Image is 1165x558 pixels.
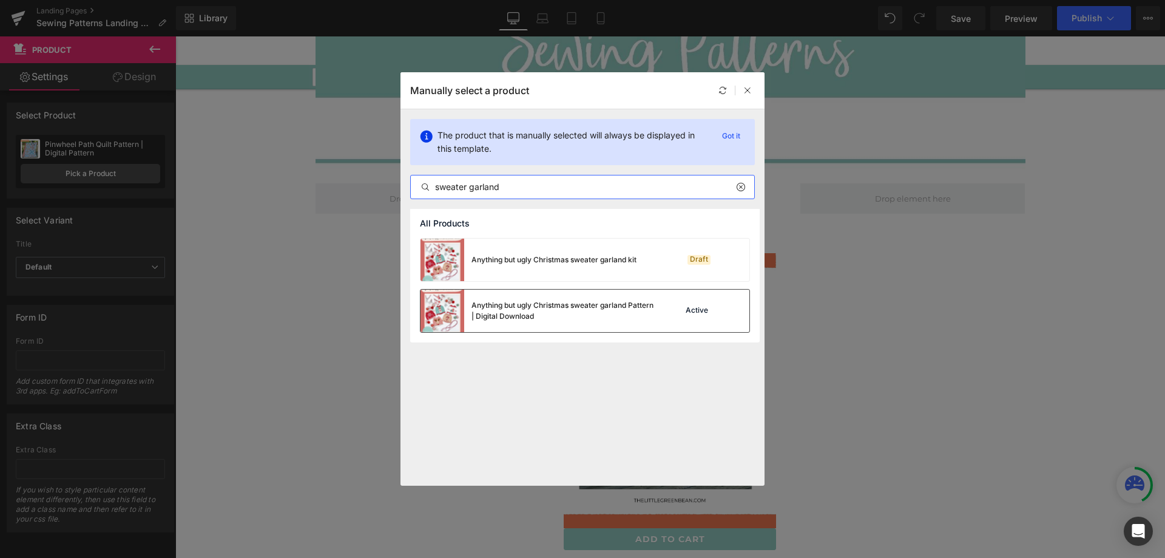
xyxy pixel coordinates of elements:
p: Got it [717,129,745,143]
p: Manually select a product [410,84,529,97]
div: Active [683,306,711,316]
img: product-img [420,290,464,332]
img: product-img [420,239,464,281]
div: Anything but ugly Christmas sweater garland kit [471,254,637,265]
div: Anything but ugly Christmas sweater garland Pattern | Digital Download [471,300,653,322]
div: All Products [410,209,760,238]
input: Search products [411,180,754,194]
button: Add To Cart [388,492,601,514]
span: Add To Cart [460,497,530,508]
div: Open Intercom Messenger [1124,517,1153,546]
div: Draft [687,255,711,265]
img: Pinwheel Path Quilt Pattern | Digital Pattern [388,217,601,492]
p: The product that is manually selected will always be displayed in this template. [437,129,707,155]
